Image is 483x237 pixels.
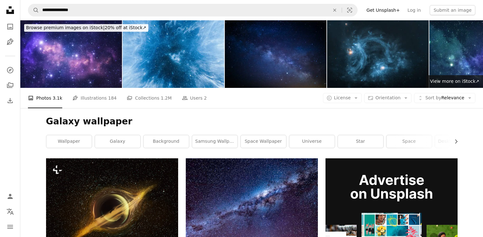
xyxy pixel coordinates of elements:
[241,135,286,148] a: space wallpaper
[4,221,17,233] button: Menu
[328,4,342,16] button: Clear
[414,93,475,103] button: Sort byRelevance
[24,24,148,32] div: 20% off at iStock ↗
[182,88,207,108] a: Users 2
[375,95,400,100] span: Orientation
[425,95,464,101] span: Relevance
[386,135,432,148] a: space
[204,95,207,102] span: 2
[4,190,17,203] a: Log in / Sign up
[289,135,335,148] a: universe
[435,135,480,148] a: desktop wallpaper
[4,79,17,92] a: Collections
[4,20,17,33] a: Photos
[95,135,140,148] a: galaxy
[430,5,475,15] button: Submit an image
[28,4,39,16] button: Search Unsplash
[186,200,318,205] a: Milky Way Galaxy wallpaper
[334,95,351,100] span: License
[28,4,358,16] form: Find visuals sitewide
[425,95,441,100] span: Sort by
[4,36,17,48] a: Illustrations
[20,20,152,36] a: Browse premium images on iStock|20% off at iStock↗
[4,205,17,218] button: Language
[72,88,117,108] a: Illustrations 184
[4,64,17,76] a: Explore
[46,116,458,127] h1: Galaxy wallpaper
[46,208,178,214] a: An image of a black hole in the sky
[46,135,92,148] a: wallpaper
[404,5,425,15] a: Log in
[364,93,412,103] button: Orientation
[338,135,383,148] a: star
[4,94,17,107] a: Download History
[108,95,117,102] span: 184
[363,5,404,15] a: Get Unsplash+
[20,20,122,88] img: Purple space stars
[127,88,171,108] a: Collections 1.2M
[342,4,357,16] button: Visual search
[430,79,479,84] span: View more on iStock ↗
[144,135,189,148] a: background
[327,20,429,88] img: Abstract image of distant galaxies merging together
[26,25,104,30] span: Browse premium images on iStock |
[161,95,171,102] span: 1.2M
[426,75,483,88] a: View more on iStock↗
[450,135,458,148] button: scroll list to the right
[123,20,224,88] img: Colorful cosmic scene featuring bright stars and swirling blue nebulae set in a vast universe. Li...
[225,20,326,88] img: Milky Way
[192,135,238,148] a: samsung wallpaper
[323,93,362,103] button: License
